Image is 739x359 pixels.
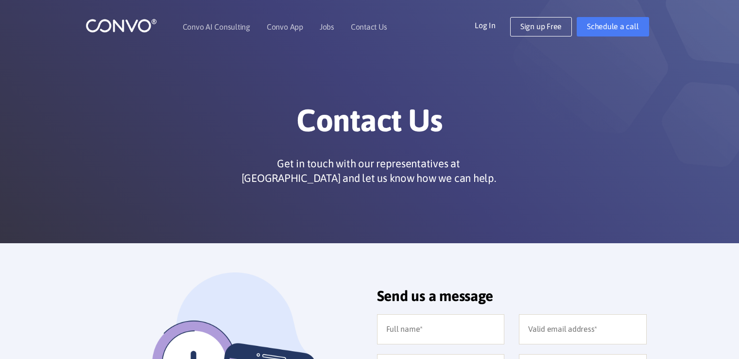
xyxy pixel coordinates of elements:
a: Schedule a call [577,17,649,36]
a: Convo App [267,23,303,31]
h2: Send us a message [377,287,647,312]
a: Contact Us [351,23,387,31]
a: Sign up Free [510,17,572,36]
a: Jobs [320,23,334,31]
h1: Contact Us [100,102,639,146]
a: Convo AI Consulting [183,23,250,31]
input: Valid email address* [519,314,647,344]
p: Get in touch with our representatives at [GEOGRAPHIC_DATA] and let us know how we can help. [238,156,500,185]
input: Full name* [377,314,505,344]
a: Log In [475,17,510,33]
img: logo_1.png [86,18,157,33]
